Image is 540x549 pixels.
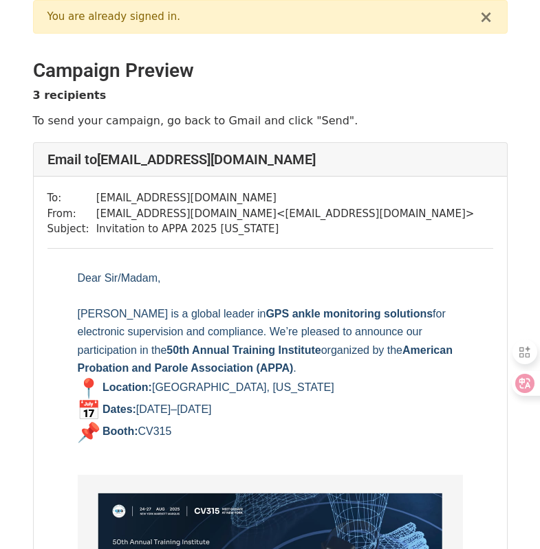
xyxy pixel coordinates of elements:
[47,9,479,25] div: You are already signed in.
[33,89,107,102] strong: 3 recipients
[33,113,508,128] p: To send your campaign, go back to Gmail and click "Send".
[96,206,475,222] td: [EMAIL_ADDRESS][DOMAIN_NAME] < [EMAIL_ADDRESS][DOMAIN_NAME] >
[479,9,493,25] button: ×
[78,269,463,287] p: Dear Sir/Madam,
[33,59,508,82] h2: Campaign Preview
[102,381,152,393] strong: Location:
[166,344,321,356] strong: 50th Annual Training Institute
[47,221,96,237] td: Subject:
[102,425,138,437] strong: Booth:
[78,399,100,421] img: 📅
[78,377,100,399] img: 📍
[96,190,475,206] td: [EMAIL_ADDRESS][DOMAIN_NAME]
[47,206,96,222] td: From:
[78,377,463,443] p: [GEOGRAPHIC_DATA], [US_STATE] [DATE]–[DATE] CV315
[266,308,433,320] strong: GPS ankle monitoring solutions
[78,421,100,443] img: 📌
[47,190,96,206] td: To:
[102,403,136,415] strong: Dates:
[78,305,463,377] p: [PERSON_NAME] is a global leader in for electronic supervision and compliance. We’re pleased to a...
[78,344,453,374] strong: American Probation and Parole Association (APPA)
[96,221,475,237] td: Invitation to APPA 2025 [US_STATE]
[47,151,493,168] h4: Email to [EMAIL_ADDRESS][DOMAIN_NAME]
